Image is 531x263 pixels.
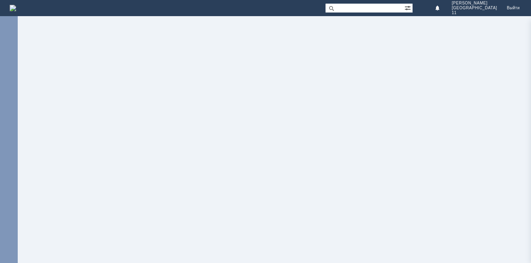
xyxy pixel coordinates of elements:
[452,1,487,6] span: [PERSON_NAME]
[404,4,413,11] span: Расширенный поиск
[452,10,456,15] span: 11
[10,5,16,11] a: Перейти на домашнюю страницу
[10,5,16,11] img: logo
[452,6,497,10] span: [GEOGRAPHIC_DATA]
